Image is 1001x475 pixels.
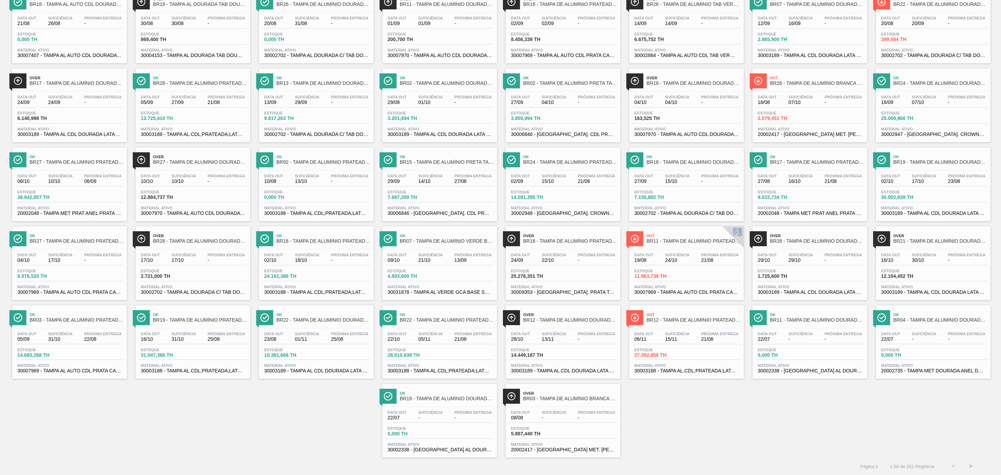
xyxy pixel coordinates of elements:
span: Ok [153,76,247,80]
span: BR92 - TAMPA DE ALUMÍNIO PRATEADA BALL CDL [276,160,370,165]
span: Data out [881,174,900,178]
span: Estoque [264,32,313,36]
span: Ok [400,155,494,159]
img: Ícone [754,155,763,164]
span: - [701,21,739,26]
span: 2.865,900 TH [758,37,806,42]
span: - [948,21,985,26]
span: 21/08 [578,179,615,184]
span: Estoque [511,111,560,115]
span: 30002884 - TAMPA AL AUTO CDL TAB VERM CANPACK [634,53,739,58]
span: Data out [141,16,160,20]
span: Data out [17,174,36,178]
span: Data out [758,95,777,99]
span: Data out [634,16,653,20]
span: 29/09 [295,100,319,105]
span: BR13 - TAMPA DE ALUMÍNIO DOURADA TAB DOURADO [276,81,370,86]
span: Ok [893,155,987,159]
span: 16/09 [788,21,813,26]
span: Estoque [388,111,436,115]
img: Ícone [384,77,392,85]
span: BR24 - TAMPA DE ALUMÍNIO DOURADA CROWN ISE [893,81,987,86]
span: BR28 - TAMPA DE ALUMÍNIO PRATEADA BALL CDL [153,81,247,86]
span: 6.675,752 TH [634,37,683,42]
span: Próxima Entrega [207,95,245,99]
span: Estoque [17,190,66,194]
span: Ok [646,155,740,159]
span: Out [770,76,864,80]
span: 23/08 [948,179,985,184]
span: Estoque [264,111,313,115]
span: 163,525 TH [634,116,683,121]
span: 02/10 [881,179,900,184]
span: BR26 - TAMPA DE ALUMÍNIO TAB VERMELHO CANPACK CDL [646,2,740,7]
a: ÍconeOkBR18 - TAMPA DE ALUMÍNIO DOURADA TAB DOURADOData out27/09Suficiência15/10Próxima Entrega-E... [624,142,747,221]
span: Data out [881,95,900,99]
a: ÍconeOkBR02 - TAMPA DE ALUMÍNIO PRETA TAB PRETO S/ GRAVAÇÃOData out27/09Suficiência04/10Próxima E... [500,63,624,142]
span: 12/09 [758,21,777,26]
span: 2.079,451 TH [758,116,806,121]
span: 30003189 - TAMPA AL CDL DOURADA LATA AUTOMATICA [388,132,492,137]
span: - [701,100,739,105]
span: Próxima Entrega [331,174,368,178]
span: Suficiência [912,95,936,99]
span: 05/09 [141,100,160,105]
span: Data out [758,174,777,178]
span: Próxima Entrega [84,16,122,20]
a: ÍconeOkBR27 - TAMPA DE ALUMÍNIO PRATEADA MINASData out06/10Suficiência10/10Próxima Entrega06/09Es... [7,142,130,221]
span: 02/09 [511,21,530,26]
span: 10/10 [171,179,196,184]
span: 15/10 [665,179,689,184]
span: Data out [511,174,530,178]
span: 30004153 - TAMPA AL DOURADA TAB DOURADO CDL CANPACK [141,53,245,58]
span: Material ativo [758,127,862,131]
span: 24/09 [17,100,36,105]
span: - [578,21,615,26]
span: BR02 - TAMPA DE ALUMÍNIO PRETA TAB PRETO S/ GRAVAÇÃO [523,81,617,86]
span: Suficiência [665,95,689,99]
span: 3.201,694 TH [388,116,436,121]
span: 01/09 [388,21,407,26]
span: Suficiência [48,174,72,178]
a: ÍconeOverBR27 - TAMPA DE ALUMÍNIO DOURADA CANPACK CDLData out10/10Suficiência10/10Próxima Entrega... [130,142,254,221]
span: - [578,100,615,105]
span: Data out [17,16,36,20]
span: Data out [264,95,283,99]
span: 20/08 [881,21,900,26]
a: ÍconeOkBR92 - TAMPA DE ALUMÍNIO PRATEADA BALL CDLData out10/08Suficiência13/10Próxima Entrega-Est... [254,142,377,221]
span: Estoque [881,111,930,115]
span: 07/10 [912,100,936,105]
span: Material ativo [141,127,245,131]
span: - [454,100,492,105]
span: BR26 - TAMPA DE ALUMÍNIO DOURADA TAB DOURADO [276,2,370,7]
span: Próxima Entrega [701,174,739,178]
span: Suficiência [295,16,319,20]
span: Data out [264,16,283,20]
span: Suficiência [295,95,319,99]
span: 01/10 [418,100,442,105]
span: Suficiência [48,16,72,20]
span: 10/10 [48,179,72,184]
span: BR27 - TAMPA DE ALUMÍNIO PRATEADA MINAS [30,160,123,165]
span: Próxima Entrega [454,16,492,20]
span: 26/08 [48,21,72,26]
img: Ícone [630,155,639,164]
span: Próxima Entrega [701,95,739,99]
span: Suficiência [171,174,196,178]
span: Ok [523,155,617,159]
a: ÍconeOkBR19 - TAMPA DE ALUMÍNIO DOURADA BALL CDLData out02/10Suficiência17/10Próxima Entrega23/08... [871,142,994,221]
span: Material ativo [264,127,368,131]
span: 15/10 [542,179,566,184]
span: Estoque [881,32,930,36]
span: Estoque [758,111,806,115]
img: Ícone [137,77,146,85]
span: 29/09 [388,179,407,184]
img: Ícone [507,77,516,85]
span: Data out [388,174,407,178]
span: Próxima Entrega [824,16,862,20]
span: 27/09 [634,179,653,184]
span: 21/08 [17,21,36,26]
span: Suficiência [788,95,813,99]
span: Suficiência [912,16,936,20]
span: BR07 - TAMPA DE ALUMÍNIO DOURADA BALL CDL [770,2,864,7]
